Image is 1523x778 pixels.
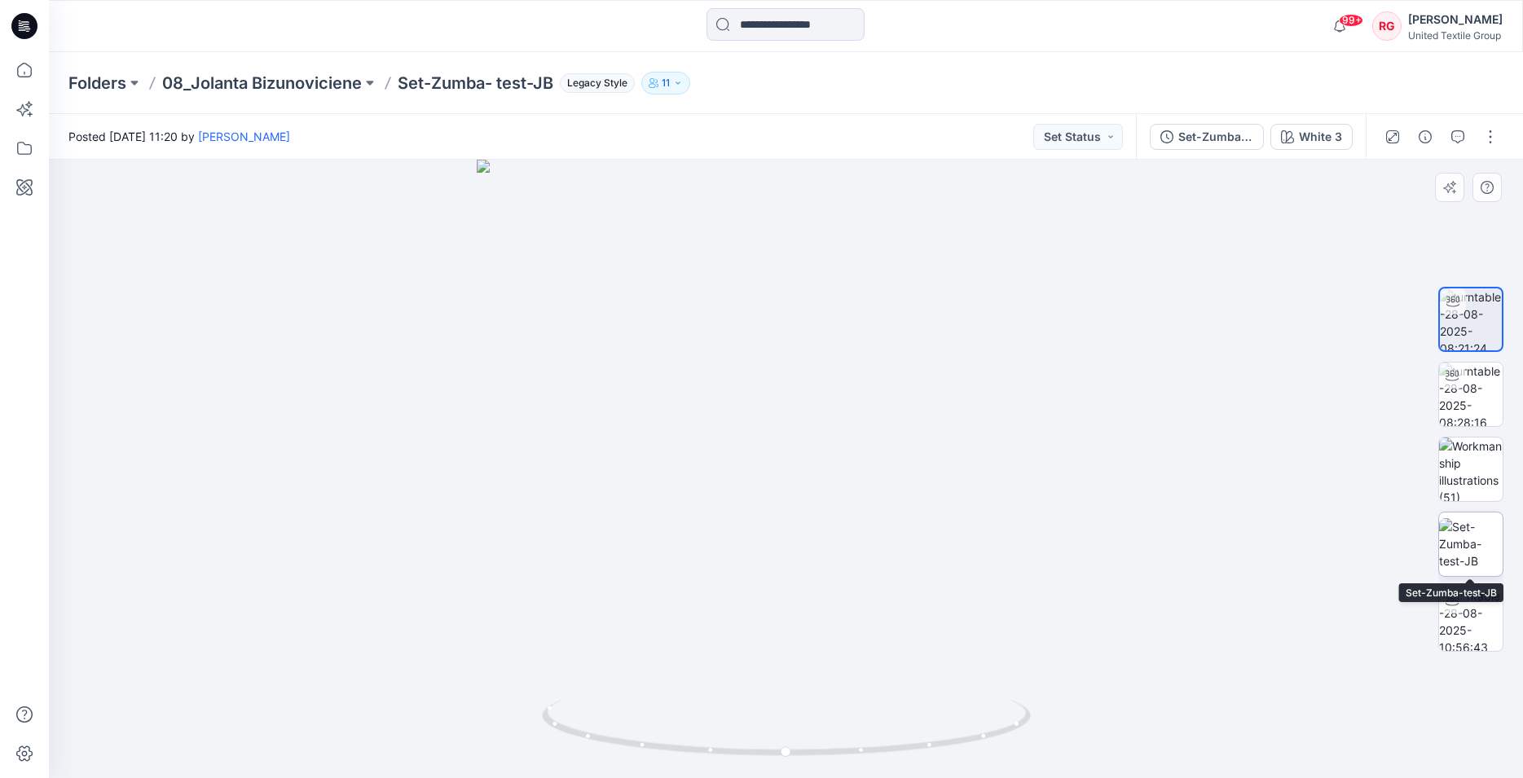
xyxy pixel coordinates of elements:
[641,72,690,95] button: 11
[1150,124,1264,150] button: Set-Zumba- test-JB
[198,130,290,143] a: [PERSON_NAME]
[553,72,635,95] button: Legacy Style
[662,74,670,92] p: 11
[1408,29,1503,42] div: United Textile Group
[1408,10,1503,29] div: [PERSON_NAME]
[1299,128,1342,146] div: White 3
[1439,363,1503,426] img: turntable-28-08-2025-08:28:16
[1439,518,1503,569] img: Set-Zumba-test-JB
[1412,124,1438,150] button: Details
[1339,14,1363,27] span: 99+
[1372,11,1402,41] div: RG
[68,128,290,145] span: Posted [DATE] 11:20 by
[1439,437,1503,501] img: Workmanship illustrations (51)
[398,72,553,95] p: Set-Zumba- test-JB
[68,72,126,95] a: Folders
[162,72,362,95] a: 08_Jolanta Bizunoviciene
[1270,124,1353,150] button: White 3
[1440,288,1502,350] img: turntable-28-08-2025-08:21:24
[1178,128,1253,146] div: Set-Zumba- test-JB
[560,73,635,93] span: Legacy Style
[1439,587,1503,651] img: turntable-28-08-2025-10:56:43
